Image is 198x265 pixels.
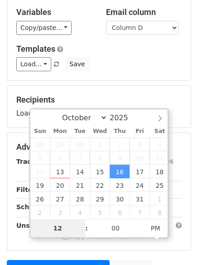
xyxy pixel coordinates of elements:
input: Hour [30,219,86,237]
a: Copy unsubscribe link [61,232,143,240]
span: November 5, 2025 [90,206,110,219]
span: October 7, 2025 [70,151,90,165]
span: November 3, 2025 [50,206,70,219]
strong: Schedule [16,203,49,211]
h5: Variables [16,7,92,17]
span: October 12, 2025 [30,165,50,178]
span: October 14, 2025 [70,165,90,178]
span: Sun [30,128,50,134]
span: October 2, 2025 [110,137,130,151]
span: Fri [130,128,150,134]
strong: Filters [16,186,39,193]
strong: Tracking [16,158,47,165]
span: November 4, 2025 [70,206,90,219]
span: October 18, 2025 [150,165,169,178]
span: October 25, 2025 [150,178,169,192]
span: October 9, 2025 [110,151,130,165]
span: October 23, 2025 [110,178,130,192]
span: October 20, 2025 [50,178,70,192]
span: Tue [70,128,90,134]
span: Sat [150,128,169,134]
span: September 29, 2025 [50,137,70,151]
span: October 22, 2025 [90,178,110,192]
span: September 28, 2025 [30,137,50,151]
a: Templates [16,44,55,54]
span: October 29, 2025 [90,192,110,206]
span: October 19, 2025 [30,178,50,192]
span: October 16, 2025 [110,165,130,178]
span: October 28, 2025 [70,192,90,206]
span: November 8, 2025 [150,206,169,219]
span: October 8, 2025 [90,151,110,165]
div: Loading... [16,95,182,118]
span: Thu [110,128,130,134]
span: October 1, 2025 [90,137,110,151]
h5: Recipients [16,95,182,105]
a: Load... [16,57,51,71]
span: November 7, 2025 [130,206,150,219]
input: Minute [88,219,143,237]
span: October 6, 2025 [50,151,70,165]
span: October 21, 2025 [70,178,90,192]
span: : [85,219,88,237]
span: October 31, 2025 [130,192,150,206]
span: October 10, 2025 [130,151,150,165]
span: October 11, 2025 [150,151,169,165]
h5: Email column [106,7,182,17]
a: Copy/paste... [16,21,72,35]
span: October 26, 2025 [30,192,50,206]
span: October 30, 2025 [110,192,130,206]
span: Mon [50,128,70,134]
span: October 15, 2025 [90,165,110,178]
span: October 5, 2025 [30,151,50,165]
span: October 13, 2025 [50,165,70,178]
strong: Unsubscribe [16,222,61,229]
span: October 3, 2025 [130,137,150,151]
span: Wed [90,128,110,134]
span: October 24, 2025 [130,178,150,192]
span: October 4, 2025 [150,137,169,151]
button: Save [65,57,89,71]
span: September 30, 2025 [70,137,90,151]
span: November 2, 2025 [30,206,50,219]
input: Year [107,113,140,122]
span: October 17, 2025 [130,165,150,178]
span: November 1, 2025 [150,192,169,206]
iframe: Chat Widget [153,221,198,265]
span: October 27, 2025 [50,192,70,206]
span: November 6, 2025 [110,206,130,219]
h5: Advanced [16,142,182,152]
span: Click to toggle [143,219,168,237]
